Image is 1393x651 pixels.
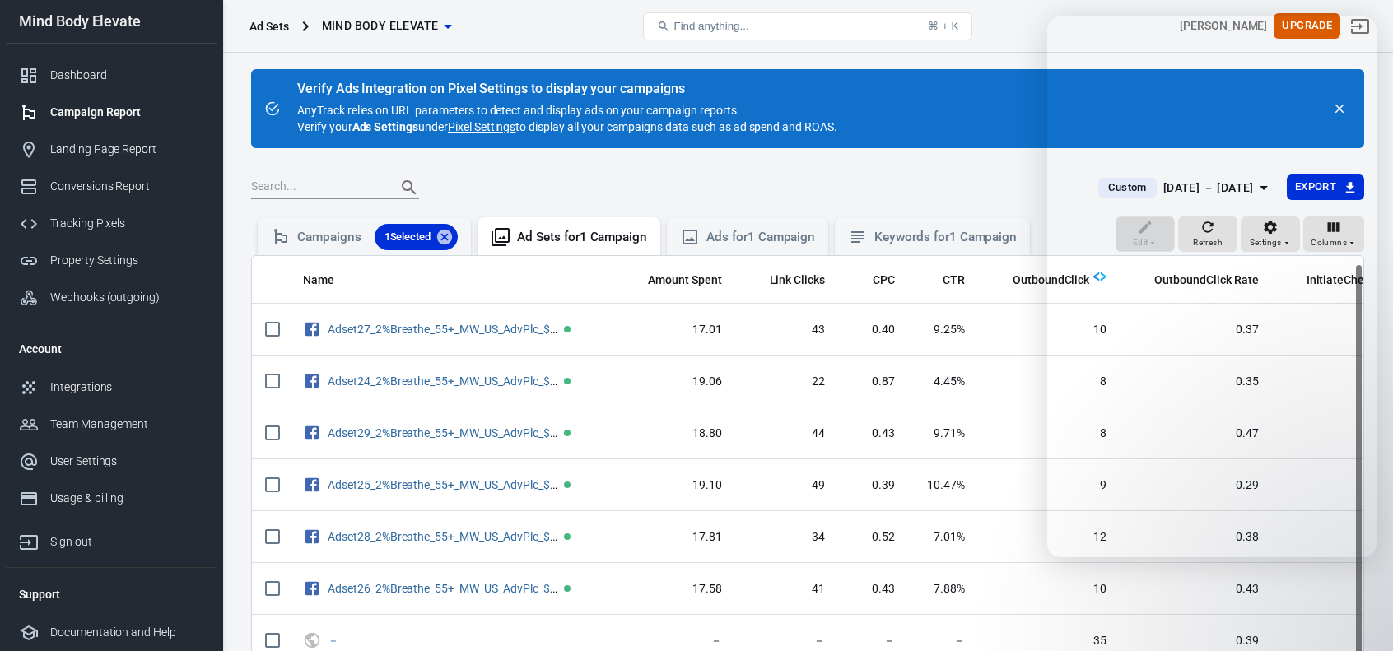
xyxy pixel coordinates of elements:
[627,374,722,390] span: 19.06
[328,478,561,490] span: Adset25_2%Breathe_55+_MW_US_AdvPlc_$15
[517,229,647,246] div: Ad Sets for 1 Campaign
[297,81,837,97] div: Verify Ads Integration on Pixel Settings to display your campaigns
[627,581,722,598] span: 17.58
[564,326,571,332] span: Active
[251,177,383,198] input: Search...
[1274,13,1340,39] button: Upgrade
[943,270,965,290] span: The percentage of times people saw your ad and performed a link click
[748,322,826,338] span: 43
[564,585,571,592] span: Active
[873,272,895,289] span: CPC
[627,425,722,442] span: 18.80
[648,272,722,289] span: Amount Spent
[6,443,217,480] a: User Settings
[6,279,217,316] a: Webhooks (outgoing)
[303,371,321,391] svg: Facebook Ads
[303,579,321,598] svg: Facebook Ads
[50,416,203,433] div: Team Management
[328,374,562,388] a: Adset24_2%Breathe_55+_MW_US_AdvPlc_$15
[6,406,217,443] a: Team Management
[1047,16,1377,557] iframe: Intercom live chat
[322,16,439,36] span: Mind Body Elevate
[921,425,965,442] span: 9.71%
[943,272,965,289] span: CTR
[50,141,203,158] div: Landing Page Report
[851,633,895,649] span: －
[851,581,895,598] span: 0.43
[6,480,217,517] a: Usage & billing
[673,20,748,32] span: Find anything...
[1337,570,1377,610] iframe: Intercom live chat
[921,270,965,290] span: The percentage of times people saw your ad and performed a link click
[303,319,321,339] svg: Facebook Ads
[851,425,895,442] span: 0.43
[991,633,1106,649] span: 35
[375,229,441,245] span: 1 Selected
[851,374,895,390] span: 0.87
[6,517,217,560] a: Sign out
[874,229,1017,246] div: Keywords for 1 Campaign
[770,272,826,289] span: Link Clicks
[6,131,217,168] a: Landing Page Report
[851,477,895,494] span: 0.39
[328,582,561,593] span: Adset26_2%Breathe_55+_MW_US_AdvPlc_$15
[50,252,203,269] div: Property Settings
[851,529,895,546] span: 0.52
[1340,7,1380,46] a: Sign out
[50,490,203,507] div: Usage & billing
[6,168,217,205] a: Conversions Report
[748,529,826,546] span: 34
[921,322,965,338] span: 9.25%
[648,270,722,290] span: The estimated total amount of money you've spent on your campaign, ad set or ad during its schedule.
[921,581,965,598] span: 7.88%
[50,289,203,306] div: Webhooks (outgoing)
[6,14,217,29] div: Mind Body Elevate
[249,18,289,35] div: Ad Sets
[991,272,1089,289] span: OutboundClick
[328,530,561,542] span: Adset28_2%Breathe_55+_MW_US_AdvPlc_$15
[991,529,1106,546] span: 12
[328,478,562,491] a: Adset25_2%Breathe_55+_MW_US_AdvPlc_$15
[50,453,203,470] div: User Settings
[50,178,203,195] div: Conversions Report
[303,527,321,546] svg: Facebook Ads
[6,242,217,279] a: Property Settings
[6,57,217,94] a: Dashboard
[1133,581,1258,598] span: 0.43
[297,82,837,135] div: AnyTrack relies on URL parameters to detect and display ads on your campaign reports. Verify your...
[627,322,722,338] span: 17.01
[1133,633,1258,649] span: 0.39
[991,322,1106,338] span: 10
[389,168,429,207] button: Search
[991,374,1106,390] span: 8
[328,634,339,647] a: －
[748,633,826,649] span: －
[921,529,965,546] span: 7.01%
[748,270,826,290] span: The number of clicks on links within the ad that led to advertiser-specified destinations
[564,378,571,384] span: Active
[748,374,826,390] span: 22
[643,12,972,40] button: Find anything...⌘ + K
[627,633,722,649] span: －
[6,94,217,131] a: Campaign Report
[50,104,203,121] div: Campaign Report
[991,477,1106,494] span: 9
[328,634,342,645] span: －
[303,272,334,289] span: Name
[50,379,203,396] div: Integrations
[748,477,826,494] span: 49
[921,374,965,390] span: 4.45%
[6,574,217,614] li: Support
[328,323,561,334] span: Adset27_2%Breathe_55+_MW_US_AdvPlc_$15
[303,475,321,495] svg: Facebook Ads
[1013,272,1089,289] span: OutboundClick
[851,322,895,338] span: 0.40
[6,369,217,406] a: Integrations
[627,270,722,290] span: The estimated total amount of money you've spent on your campaign, ad set or ad during its schedule.
[50,215,203,232] div: Tracking Pixels
[991,581,1106,598] span: 10
[564,533,571,540] span: Active
[328,582,562,595] a: Adset26_2%Breathe_55+_MW_US_AdvPlc_$15
[328,323,562,336] a: Adset27_2%Breathe_55+_MW_US_AdvPlc_$15
[921,633,965,649] span: －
